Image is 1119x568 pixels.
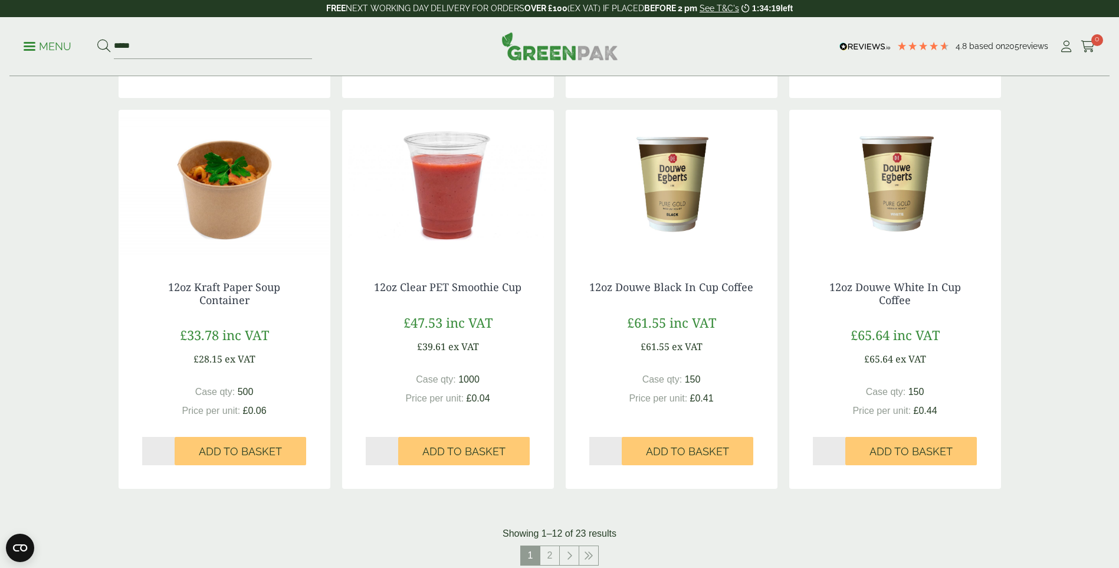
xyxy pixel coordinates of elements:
[839,43,891,51] img: REVIEWS.io
[243,406,267,416] span: £0.06
[852,406,911,416] span: Price per unit:
[897,41,950,51] div: 4.79 Stars
[222,326,269,344] span: inc VAT
[422,445,506,458] span: Add to Basket
[869,445,953,458] span: Add to Basket
[1005,41,1019,51] span: 205
[521,546,540,565] span: 1
[342,110,554,257] img: 12oz PET Smoothie Cup with Raspberry Smoothie no lid
[690,393,714,403] span: £0.41
[458,374,480,384] span: 1000
[752,4,780,13] span: 1:34:19
[641,340,670,353] span: £61.55
[374,280,521,294] a: 12oz Clear PET Smoothie Cup
[417,340,446,353] span: £39.61
[629,393,687,403] span: Price per unit:
[1059,41,1074,53] i: My Account
[416,374,456,384] span: Case qty:
[6,534,34,562] button: Open CMP widget
[700,4,739,13] a: See T&C's
[168,280,280,307] a: 12oz Kraft Paper Soup Container
[644,4,697,13] strong: BEFORE 2 pm
[448,340,479,353] span: ex VAT
[851,326,890,344] span: £65.64
[398,437,530,465] button: Add to Basket
[914,406,937,416] span: £0.44
[501,32,618,60] img: GreenPak Supplies
[403,314,442,331] span: £47.53
[845,437,977,465] button: Add to Basket
[789,110,1001,257] img: 12oz Douwe White In Cup Coffee-0
[24,40,71,51] a: Menu
[829,280,961,307] a: 12oz Douwe White In Cup Coffee
[405,393,464,403] span: Price per unit:
[642,374,682,384] span: Case qty:
[1019,41,1048,51] span: reviews
[895,352,926,365] span: ex VAT
[780,4,793,13] span: left
[182,406,240,416] span: Price per unit:
[1091,34,1103,46] span: 0
[524,4,567,13] strong: OVER £100
[326,4,346,13] strong: FREE
[540,546,559,565] a: 2
[1081,38,1095,56] a: 0
[670,314,716,331] span: inc VAT
[589,280,753,294] a: 12oz Douwe Black In Cup Coffee
[622,437,753,465] button: Add to Basket
[685,374,701,384] span: 150
[908,387,924,397] span: 150
[864,352,893,365] span: £65.64
[893,326,940,344] span: inc VAT
[969,41,1005,51] span: Based on
[195,387,235,397] span: Case qty:
[180,326,219,344] span: £33.78
[119,110,330,257] img: Kraft 12oz with Pasta
[866,387,906,397] span: Case qty:
[956,41,969,51] span: 4.8
[672,340,703,353] span: ex VAT
[646,445,729,458] span: Add to Basket
[238,387,254,397] span: 500
[199,445,282,458] span: Add to Basket
[467,393,490,403] span: £0.04
[175,437,306,465] button: Add to Basket
[446,314,493,331] span: inc VAT
[627,314,666,331] span: £61.55
[225,352,255,365] span: ex VAT
[24,40,71,54] p: Menu
[566,110,777,257] img: Douwe Egberts Black
[193,352,222,365] span: £28.15
[503,527,616,541] p: Showing 1–12 of 23 results
[1081,41,1095,53] i: Cart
